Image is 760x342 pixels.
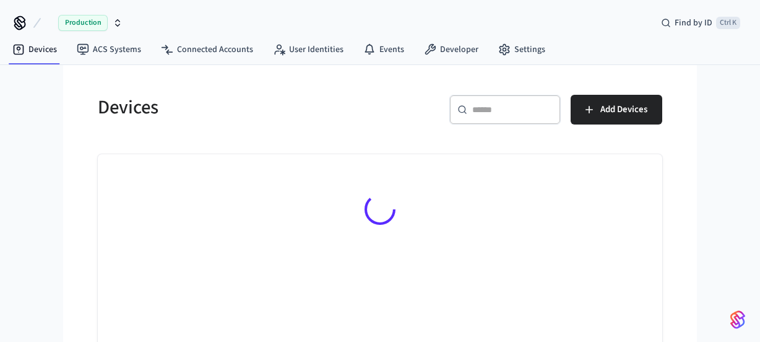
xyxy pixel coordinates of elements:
a: ACS Systems [67,38,151,61]
h5: Devices [98,95,373,120]
span: Ctrl K [716,17,740,29]
span: Production [58,15,108,31]
a: Settings [488,38,555,61]
a: Connected Accounts [151,38,263,61]
a: Developer [414,38,488,61]
button: Add Devices [571,95,662,125]
span: Add Devices [600,102,647,118]
a: Devices [2,38,67,61]
a: Events [353,38,414,61]
div: Find by IDCtrl K [651,12,750,34]
a: User Identities [263,38,353,61]
span: Find by ID [675,17,712,29]
img: SeamLogoGradient.69752ec5.svg [730,310,745,330]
